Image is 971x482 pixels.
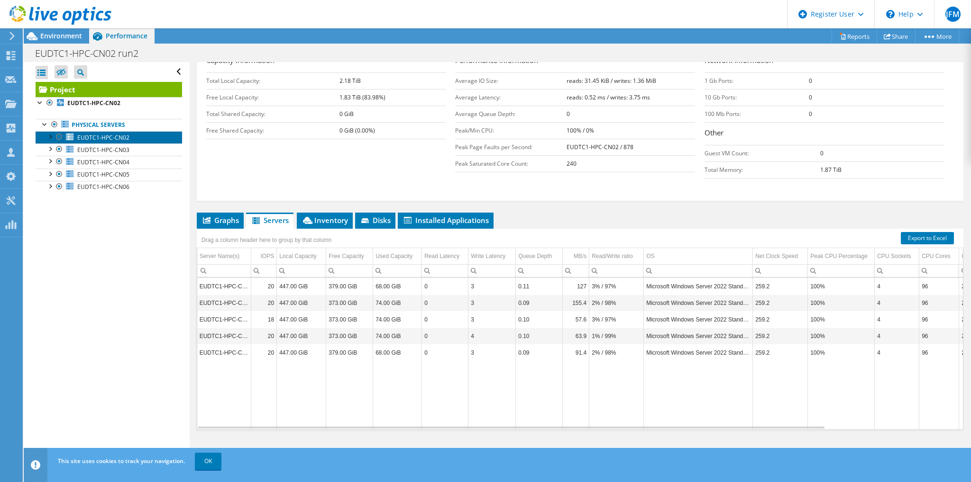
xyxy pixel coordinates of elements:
a: More [915,29,959,44]
td: Column IOPS, Value 20 [251,278,277,295]
a: EUDTC1-HPC-CN04 [36,156,182,168]
h3: Other [705,127,944,140]
a: EUDTC1-HPC-CN06 [36,181,182,193]
td: Column Write Latency, Value 3 [468,278,516,295]
b: reads: 31.45 KiB / writes: 1.36 MiB [567,77,656,85]
td: Server Name(s) Column [197,248,251,265]
td: Total Memory: [705,161,820,178]
td: Column Server Name(s), Value EUDTC1-HPC-CN05 [197,328,251,344]
td: Used Capacity Column [373,248,422,265]
div: Free Capacity [329,250,364,262]
td: MB/s Column [563,248,589,265]
a: EUDTC1-HPC-CN02 [36,97,182,109]
td: Column Free Capacity, Value 373.00 GiB [326,295,373,311]
td: Column Used Capacity, Value 68.00 GiB [373,278,422,295]
b: 0 GiB [339,110,354,118]
td: Column OS, Value Microsoft Windows Server 2022 Standard [644,278,753,295]
td: Column Read Latency, Value 0 [422,311,468,328]
td: Column Read/Write ratio, Value 2% / 98% [589,344,644,361]
td: Column CPU Cores, Filter cell [919,264,959,277]
a: Physical Servers [36,119,182,131]
td: Column Write Latency, Value 3 [468,344,516,361]
span: EUDTC1-HPC-CN03 [77,146,129,154]
td: Average Latency: [455,89,566,106]
td: Column Server Name(s), Filter cell [197,264,251,277]
span: Graphs [202,215,239,225]
td: Column OS, Value Microsoft Windows Server 2022 Standard [644,344,753,361]
td: Column Read Latency, Value 0 [422,295,468,311]
span: Inventory [302,215,348,225]
b: 0 [820,149,824,157]
span: Environment [40,31,82,40]
td: Average Queue Depth: [455,106,566,122]
td: Column Queue Depth, Value 0.09 [516,295,563,311]
a: Reports [832,29,877,44]
b: 0 [567,110,570,118]
b: 100% / 0% [567,126,594,134]
td: Column Free Capacity, Value 373.00 GiB [326,328,373,344]
td: Column MB/s, Value 63.9 [563,328,589,344]
td: Column Local Capacity, Value 447.00 GiB [277,278,326,295]
td: Column MB/s, Value 155.4 [563,295,589,311]
td: Column Write Latency, Value 3 [468,295,516,311]
a: OK [195,453,221,470]
td: Column MB/s, Filter cell [563,264,589,277]
td: Column OS, Value Microsoft Windows Server 2022 Standard [644,295,753,311]
a: EUDTC1-HPC-CN03 [36,143,182,156]
a: Export to Excel [901,232,954,244]
div: MB/s [574,250,586,262]
span: Servers [251,215,289,225]
td: Column Used Capacity, Value 74.00 GiB [373,295,422,311]
td: Peak/Min CPU: [455,122,566,139]
td: Column Read/Write ratio, Filter cell [589,264,644,277]
td: Column Write Latency, Value 3 [468,311,516,328]
td: Column MB/s, Value 91.4 [563,344,589,361]
div: Server Name(s) [200,250,240,262]
div: Local Capacity [279,250,317,262]
td: Column MB/s, Value 127 [563,278,589,295]
td: Total Shared Capacity: [206,106,339,122]
div: Data grid [197,229,963,430]
td: IOPS Column [251,248,277,265]
div: IOPS [260,250,274,262]
td: Column Free Capacity, Value 379.00 GiB [326,278,373,295]
b: 0 [809,93,812,101]
td: Column Local Capacity, Value 447.00 GiB [277,311,326,328]
td: Column Peak CPU Percentage, Filter cell [808,264,875,277]
span: EUDTC1-HPC-CN02 [77,134,129,142]
td: Column Local Capacity, Value 447.00 GiB [277,295,326,311]
td: Column MB/s, Value 57.6 [563,311,589,328]
td: Column Read Latency, Value 0 [422,328,468,344]
td: Column Read/Write ratio, Value 1% / 99% [589,328,644,344]
a: EUDTC1-HPC-CN02 [36,131,182,143]
div: Read Latency [424,250,459,262]
td: Column Peak CPU Percentage, Value 100% [808,278,875,295]
a: Share [877,29,916,44]
td: Column Peak CPU Percentage, Value 100% [808,328,875,344]
td: Column Read Latency, Filter cell [422,264,468,277]
td: CPU Cores Column [919,248,959,265]
span: This site uses cookies to track your navigation. [58,457,185,465]
div: Read/Write ratio [592,250,632,262]
b: 240 [567,160,577,168]
td: Column CPU Cores, Value 96 [919,344,959,361]
td: Column OS, Value Microsoft Windows Server 2022 Standard [644,311,753,328]
td: Free Capacity Column [326,248,373,265]
td: Column Queue Depth, Filter cell [516,264,563,277]
td: Column OS, Value Microsoft Windows Server 2022 Standard [644,328,753,344]
b: 1.87 TiB [820,166,842,174]
td: Column Used Capacity, Value 68.00 GiB [373,344,422,361]
div: Write Latency [471,250,505,262]
a: EUDTC1-HPC-CN05 [36,169,182,181]
td: Column Queue Depth, Value 0.09 [516,344,563,361]
div: Net Clock Speed [755,250,798,262]
td: Free Local Capacity: [206,89,339,106]
b: 0 GiB (0.00%) [339,126,375,134]
div: Queue Depth [518,250,552,262]
td: Column Used Capacity, Filter cell [373,264,422,277]
td: Column Free Capacity, Value 379.00 GiB [326,344,373,361]
span: EUDTC1-HPC-CN06 [77,183,129,191]
td: Column CPU Cores, Value 96 [919,295,959,311]
td: Peak CPU Percentage Column [808,248,875,265]
b: EUDTC1-HPC-CN02 [67,99,120,107]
